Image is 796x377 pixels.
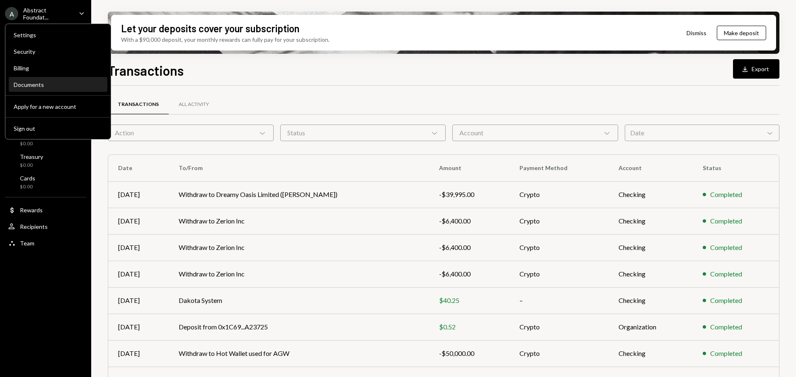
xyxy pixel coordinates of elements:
div: Apply for a new account [14,103,102,110]
div: [DATE] [118,269,159,279]
div: Transactions [118,101,159,108]
div: -$39,995.00 [439,190,500,199]
a: Treasury$0.00 [5,151,86,170]
td: Checking [609,340,693,367]
div: $0.00 [20,183,35,190]
th: To/From [169,155,429,181]
td: Crypto [510,234,609,261]
td: Checking [609,181,693,208]
div: Treasury [20,153,43,160]
td: Crypto [510,208,609,234]
button: Dismiss [676,23,717,43]
div: Let your deposits cover your subscription [121,22,299,35]
div: -$6,400.00 [439,216,500,226]
div: Status [280,125,446,141]
td: Checking [609,208,693,234]
button: Sign out [9,121,107,136]
div: Recipients [20,223,48,230]
div: Abstract Foundat... [23,7,72,21]
div: Sign out [14,125,102,132]
a: Documents [9,77,107,92]
td: Crypto [510,181,609,208]
td: – [510,287,609,314]
td: Withdraw to Hot Wallet used for AGW [169,340,429,367]
div: Account [452,125,618,141]
td: Withdraw to Dreamy Oasis Limited ([PERSON_NAME]) [169,181,429,208]
div: [DATE] [118,216,159,226]
div: Team [20,240,34,247]
div: [DATE] [118,348,159,358]
td: Deposit from 0x1C69...A23725 [169,314,429,340]
td: Crypto [510,261,609,287]
div: $40.25 [439,295,500,305]
a: Recipients [5,219,86,234]
a: Security [9,44,107,59]
div: Rewards [20,207,43,214]
div: Completed [710,243,742,252]
div: $0.52 [439,322,500,332]
td: Withdraw to Zerion Inc [169,261,429,287]
div: A [5,7,18,20]
td: Checking [609,234,693,261]
a: Cards$0.00 [5,172,86,192]
h1: Transactions [108,62,184,79]
th: Payment Method [510,155,609,181]
th: Amount [429,155,510,181]
td: Dakota System [169,287,429,314]
a: Rewards [5,202,86,217]
div: Documents [14,81,102,88]
div: Completed [710,295,742,305]
div: Cards [20,175,35,182]
th: Account [609,155,693,181]
td: Checking [609,261,693,287]
div: Completed [710,348,742,358]
div: $0.00 [20,162,43,169]
div: [DATE] [118,190,159,199]
th: Status [693,155,779,181]
div: -$6,400.00 [439,243,500,252]
div: With a $90,000 deposit, your monthly rewards can fully pay for your subscription. [121,35,330,44]
td: Crypto [510,314,609,340]
div: -$50,000.00 [439,348,500,358]
button: Export [733,59,779,79]
div: Completed [710,269,742,279]
div: [DATE] [118,322,159,332]
div: -$6,400.00 [439,269,500,279]
div: [DATE] [118,243,159,252]
div: Settings [14,31,102,38]
td: Withdraw to Zerion Inc [169,208,429,234]
td: Organization [609,314,693,340]
a: All Activity [169,94,219,115]
div: [DATE] [118,295,159,305]
div: Completed [710,216,742,226]
a: Transactions [108,94,169,115]
button: Apply for a new account [9,99,107,114]
td: Withdraw to Zerion Inc [169,234,429,261]
div: Completed [710,322,742,332]
a: Team [5,235,86,250]
div: Billing [14,65,102,72]
a: Billing [9,60,107,75]
div: Date [625,125,779,141]
div: Security [14,48,102,55]
td: Checking [609,287,693,314]
div: All Activity [179,101,209,108]
div: Action [108,125,274,141]
a: Settings [9,27,107,42]
td: Crypto [510,340,609,367]
div: Completed [710,190,742,199]
th: Date [108,155,169,181]
button: Make deposit [717,26,766,40]
div: $0.00 [20,140,40,147]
